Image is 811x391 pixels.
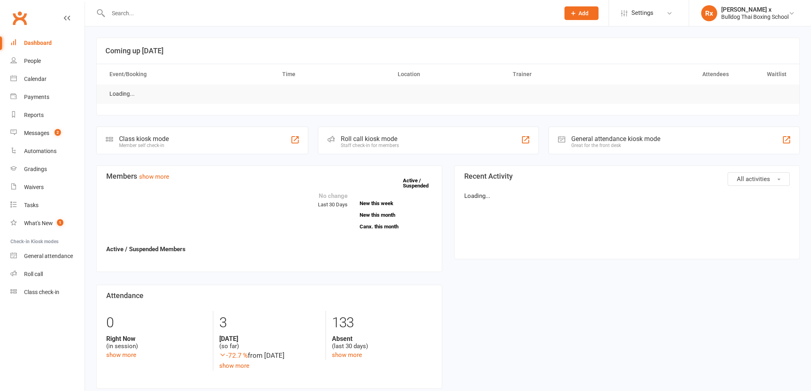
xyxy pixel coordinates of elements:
div: Member self check-in [119,143,169,148]
a: Gradings [10,160,85,178]
div: Gradings [24,166,47,172]
span: -72.7 % [219,351,248,359]
a: Calendar [10,70,85,88]
div: Roll call [24,271,43,277]
div: Calendar [24,76,47,82]
input: Search... [106,8,554,19]
div: Rx [701,5,717,21]
button: All activities [728,172,790,186]
a: Waivers [10,178,85,196]
p: Loading... [464,191,790,201]
a: New this week [360,201,432,206]
a: show more [106,351,136,359]
th: Location [390,64,506,85]
h3: Attendance [106,292,432,300]
th: Waitlist [736,64,794,85]
a: Clubworx [10,8,30,28]
div: Automations [24,148,57,154]
strong: [DATE] [219,335,320,343]
div: Class kiosk mode [119,135,169,143]
div: Roll call kiosk mode [341,135,399,143]
th: Time [275,64,390,85]
div: 3 [219,311,320,335]
div: Reports [24,112,44,118]
div: People [24,58,41,64]
a: Automations [10,142,85,160]
div: 133 [332,311,432,335]
h3: Coming up [DATE] [105,47,791,55]
div: Great for the front desk [571,143,660,148]
a: Active / Suspended [403,172,438,194]
a: New this month [360,212,432,218]
div: What's New [24,220,53,226]
h3: Members [106,172,432,180]
div: Payments [24,94,49,100]
span: 1 [57,219,63,226]
th: Attendees [621,64,736,85]
span: Settings [631,4,653,22]
strong: Right Now [106,335,207,343]
td: Loading... [102,85,142,103]
div: Waivers [24,184,44,190]
a: People [10,52,85,70]
a: show more [332,351,362,359]
a: show more [139,173,169,180]
a: Reports [10,106,85,124]
div: Messages [24,130,49,136]
span: 2 [55,129,61,136]
div: Last 30 Days [318,191,348,209]
h3: Recent Activity [464,172,790,180]
strong: Active / Suspended Members [106,246,186,253]
div: Bulldog Thai Boxing School [721,13,789,20]
a: Dashboard [10,34,85,52]
a: Canx. this month [360,224,432,229]
span: Add [578,10,589,16]
div: [PERSON_NAME] x [721,6,789,13]
a: Tasks [10,196,85,214]
div: Tasks [24,202,38,208]
strong: Absent [332,335,432,343]
div: (so far) [219,335,320,350]
a: Roll call [10,265,85,283]
div: Staff check-in for members [341,143,399,148]
span: All activities [737,175,770,183]
div: Class check-in [24,289,59,295]
div: 0 [106,311,207,335]
div: Dashboard [24,40,52,46]
a: General attendance kiosk mode [10,247,85,265]
a: show more [219,362,249,369]
div: (last 30 days) [332,335,432,350]
a: Payments [10,88,85,106]
div: General attendance kiosk mode [571,135,660,143]
a: Class kiosk mode [10,283,85,301]
th: Event/Booking [102,64,275,85]
a: What's New1 [10,214,85,232]
div: (in session) [106,335,207,350]
a: Messages 2 [10,124,85,142]
div: No change [318,191,348,201]
div: General attendance [24,253,73,259]
div: from [DATE] [219,350,320,361]
th: Trainer [506,64,621,85]
button: Add [564,6,599,20]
